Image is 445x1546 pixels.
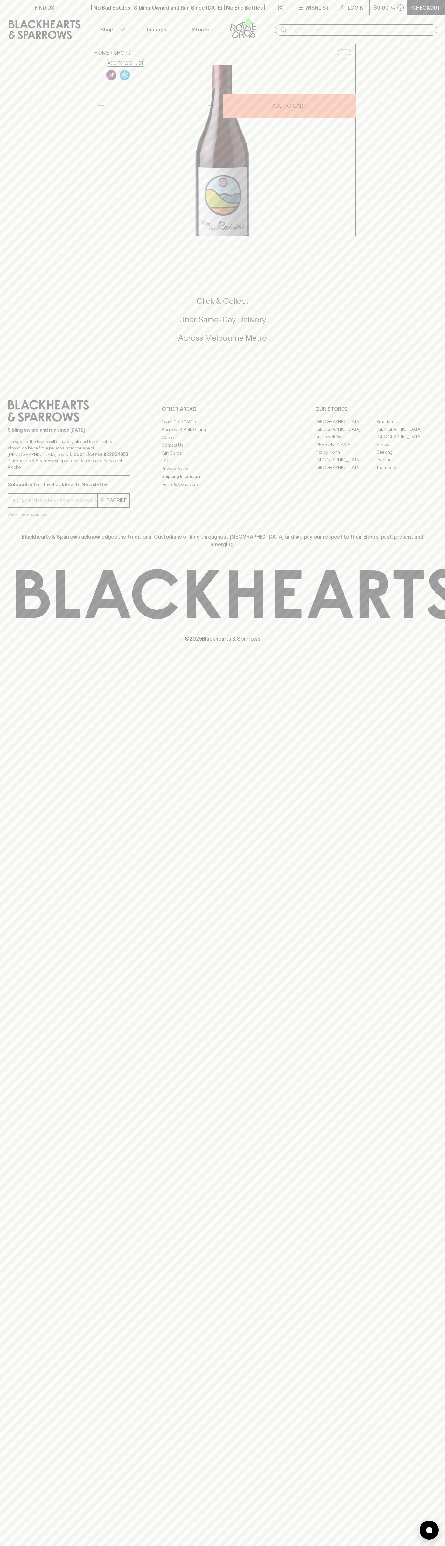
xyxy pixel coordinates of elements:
[162,442,284,449] a: Contact Us
[114,50,128,56] a: SHOP
[315,441,376,449] a: [PERSON_NAME]
[105,68,118,82] a: Some may call it natural, others minimum intervention, either way, it’s hands off & maybe even a ...
[426,1527,432,1533] img: bubble-icon
[376,449,437,456] a: Geelong
[162,473,284,480] a: Shipping Information
[8,296,437,306] h5: Click & Collect
[315,426,376,433] a: [GEOGRAPHIC_DATA]
[134,15,178,44] a: Tastings
[89,15,134,44] button: Shop
[305,4,330,11] p: Wishlist
[35,4,54,11] p: FIND US
[376,418,437,426] a: Braddon
[8,438,130,470] p: It is against the law to sell or supply alcohol to, or to obtain alcohol on behalf of a person un...
[162,405,284,413] p: OTHER AREAS
[98,494,129,507] button: SUBSCRIBE
[8,270,437,377] div: Call to action block
[146,26,166,33] p: Tastings
[376,433,437,441] a: [GEOGRAPHIC_DATA]
[120,70,130,80] img: Chilled Red
[70,452,128,457] strong: Liquor License #32064953
[290,25,432,35] input: Try "Pinot noir"
[376,426,437,433] a: [GEOGRAPHIC_DATA]
[8,511,130,518] p: We will never spam you
[272,102,306,109] p: ADD TO CART
[315,464,376,471] a: [GEOGRAPHIC_DATA]
[373,4,389,11] p: $0.00
[162,465,284,472] a: Privacy Policy
[118,68,131,82] a: Wonderful as is, but a slight chill will enhance the aromatics and give it a beautiful crunch.
[8,481,130,488] p: Subscribe to The Blackhearts Newsletter
[101,26,113,33] p: Shop
[162,449,284,457] a: Gift Cards
[162,434,284,441] a: Careers
[162,480,284,488] a: Terms & Conditions
[192,26,209,33] p: Stores
[315,405,437,413] p: OUR STORES
[8,333,437,343] h5: Across Melbourne Metro
[13,495,97,505] input: e.g. jane@blackheartsandsparrows.com.au
[12,533,433,548] p: Blackhearts & Sparrows acknowledges the traditional Custodians of land throughout [GEOGRAPHIC_DAT...
[315,449,376,456] a: Fitzroy North
[94,50,109,56] a: HOME
[376,456,437,464] a: Prahran
[376,441,437,449] a: Fitzroy
[106,70,116,80] img: Lo-Fi
[162,426,284,434] a: Business & Bulk Gifting
[315,418,376,426] a: [GEOGRAPHIC_DATA]
[376,464,437,471] a: Thornbury
[8,427,130,433] p: Sibling owned and run since [DATE]
[178,15,223,44] a: Stores
[399,6,402,9] p: 0
[348,4,364,11] p: Login
[162,457,284,465] a: FAQ's
[89,65,355,236] img: 41196.png
[162,418,284,426] a: Bottle Drop FAQ's
[100,497,127,504] p: SUBSCRIBE
[8,314,437,325] h5: Uber Same-Day Delivery
[223,94,356,118] button: ADD TO CART
[315,456,376,464] a: [GEOGRAPHIC_DATA]
[315,433,376,441] a: Brunswick West
[412,4,441,11] p: Checkout
[105,59,146,67] button: Add to wishlist
[335,46,353,63] button: Add to wishlist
